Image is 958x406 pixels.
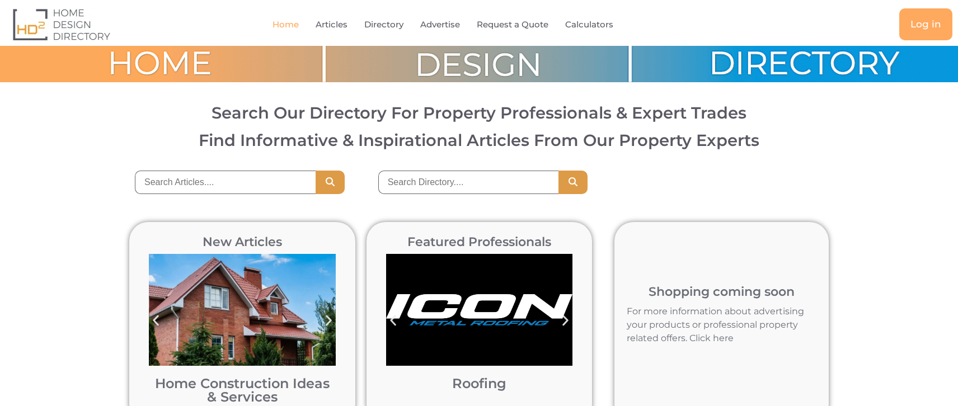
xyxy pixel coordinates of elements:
[910,20,941,29] span: Log in
[620,286,823,298] h2: Shopping coming soon
[316,12,347,37] a: Articles
[273,12,299,37] a: Home
[316,171,345,194] button: Search
[452,375,506,391] a: Roofing
[381,308,406,333] div: Previous
[316,308,341,333] div: Next
[378,171,559,194] input: Search Directory....
[364,12,403,37] a: Directory
[135,171,316,194] input: Search Articles....
[143,308,168,333] div: Previous
[420,12,460,37] a: Advertise
[381,236,579,248] h2: Featured Professionals
[143,236,341,248] h2: New Articles
[553,308,578,333] div: Next
[477,12,548,37] a: Request a Quote
[565,12,613,37] a: Calculators
[195,12,716,37] nav: Menu
[21,132,938,148] h3: Find Informative & Inspirational Articles From Our Property Experts
[899,8,952,40] a: Log in
[21,105,938,121] h2: Search Our Directory For Property Professionals & Expert Trades
[627,305,816,345] p: For more information about advertising your products or professional property related offers. Cli...
[155,375,330,405] a: Home Construction Ideas & Services
[558,171,588,194] button: Search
